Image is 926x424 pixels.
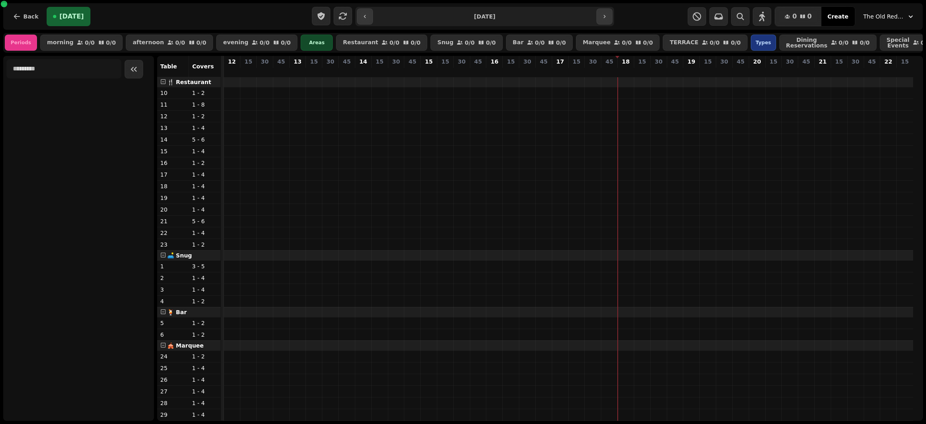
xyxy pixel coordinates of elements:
[160,171,186,179] p: 17
[507,58,514,66] p: 15
[704,58,711,66] p: 15
[160,297,186,305] p: 4
[326,58,334,66] p: 30
[192,194,217,202] p: 1 - 4
[261,58,268,66] p: 30
[524,67,531,75] p: 0
[40,35,123,51] button: morning0/00/0
[192,63,214,70] span: Covers
[437,39,453,46] p: Snug
[638,58,646,66] p: 15
[133,39,164,46] p: afternoon
[606,67,613,75] p: 0
[574,67,580,75] p: 0
[160,364,186,372] p: 25
[802,58,810,66] p: 45
[192,262,217,270] p: 3 - 5
[359,58,367,66] p: 14
[310,58,318,66] p: 15
[262,67,268,75] p: 0
[671,58,679,66] p: 45
[192,411,217,419] p: 1 - 4
[836,67,842,75] p: 0
[160,262,186,270] p: 1
[540,58,547,66] p: 45
[583,39,611,46] p: Marquee
[589,58,597,66] p: 30
[47,39,74,46] p: morning
[160,182,186,190] p: 18
[294,58,301,66] p: 13
[192,331,217,339] p: 1 - 2
[192,319,217,327] p: 1 - 2
[5,35,37,51] div: Periods
[160,159,186,167] p: 16
[278,67,285,75] p: 0
[860,40,870,45] p: 0 / 0
[409,58,416,66] p: 45
[160,89,186,97] p: 10
[770,67,776,75] p: 0
[59,13,84,20] span: [DATE]
[160,112,186,120] p: 12
[459,67,465,75] p: 0
[885,67,891,75] p: 0
[858,9,920,24] button: The Old Red Lion
[901,67,908,75] p: 0
[458,58,465,66] p: 30
[535,40,545,45] p: 0 / 0
[738,67,744,75] p: 0
[622,40,632,45] p: 0 / 0
[786,37,828,48] p: Dining Reservations
[803,67,809,75] p: 0
[411,40,421,45] p: 0 / 0
[868,58,876,66] p: 45
[228,58,236,66] p: 12
[819,58,826,66] p: 21
[192,147,217,155] p: 1 - 4
[710,40,720,45] p: 0 / 0
[475,67,481,75] p: 0
[311,67,317,75] p: 0
[513,39,524,46] p: Bar
[392,58,400,66] p: 30
[807,13,812,20] span: 0
[260,40,270,45] p: 0 / 0
[23,14,39,19] span: Back
[160,241,186,249] p: 23
[192,241,217,249] p: 1 - 2
[294,67,301,75] p: 0
[389,40,399,45] p: 0 / 0
[623,67,629,75] p: 0
[465,40,475,45] p: 0 / 0
[491,58,498,66] p: 16
[557,67,563,75] p: 0
[828,14,848,19] span: Create
[901,58,909,66] p: 15
[393,67,399,75] p: 0
[281,40,291,45] p: 0 / 0
[6,7,45,26] button: Back
[753,58,761,66] p: 20
[787,67,793,75] p: 0
[821,7,855,26] button: Create
[192,182,217,190] p: 1 - 4
[688,67,694,75] p: 0
[576,35,660,51] button: Marquee0/00/0
[839,40,849,45] p: 0 / 0
[731,40,741,45] p: 0 / 0
[197,40,207,45] p: 0 / 0
[688,58,695,66] p: 19
[541,67,547,75] p: 0
[852,58,859,66] p: 30
[720,58,728,66] p: 30
[106,40,116,45] p: 0 / 0
[192,217,217,225] p: 5 - 6
[160,217,186,225] p: 21
[192,297,217,305] p: 1 - 2
[192,206,217,214] p: 1 - 4
[192,159,217,167] p: 1 - 2
[590,67,596,75] p: 0
[426,67,432,75] p: 0
[47,7,90,26] button: [DATE]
